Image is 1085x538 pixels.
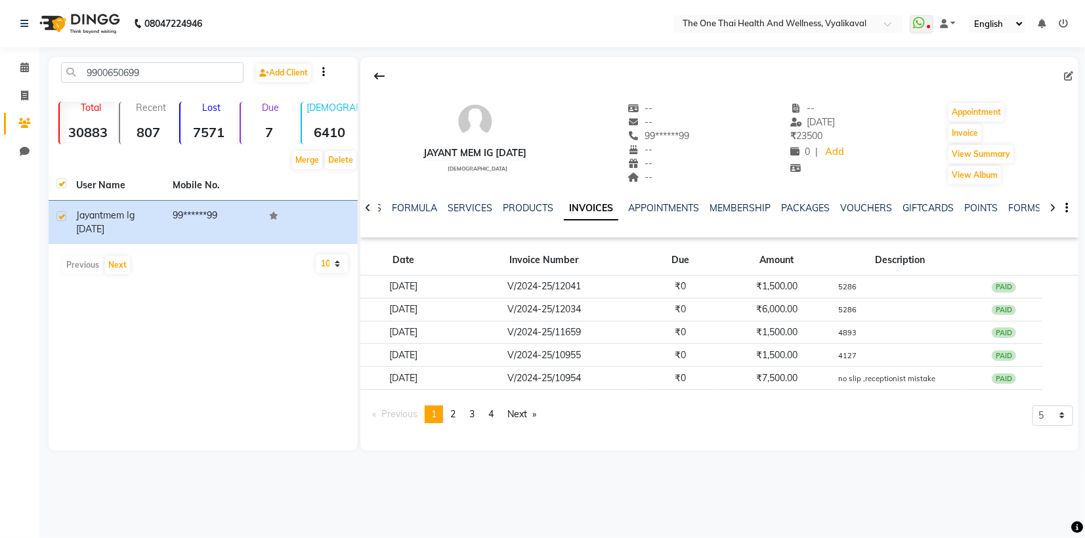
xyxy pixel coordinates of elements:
[446,321,642,344] td: V/2024-25/11659
[488,408,494,420] span: 4
[642,367,719,390] td: ₹0
[381,408,417,420] span: Previous
[446,276,642,299] td: V/2024-25/12041
[719,245,834,276] th: Amount
[144,5,202,42] b: 08047224946
[628,116,652,128] span: --
[839,328,857,337] small: 4893
[790,130,822,142] span: 23500
[256,64,311,82] a: Add Client
[446,367,642,390] td: V/2024-25/10954
[292,151,322,169] button: Merge
[307,102,358,114] p: [DEMOGRAPHIC_DATA]
[1009,202,1042,214] a: FORMS
[782,202,830,214] a: PACKAGES
[642,321,719,344] td: ₹0
[503,202,553,214] a: PRODUCTS
[719,298,834,321] td: ₹6,000.00
[628,102,652,114] span: --
[992,305,1017,316] div: PAID
[360,276,447,299] td: [DATE]
[629,202,700,214] a: APPOINTMENTS
[564,197,618,220] a: INVOICES
[903,202,954,214] a: GIFTCARDS
[642,344,719,367] td: ₹0
[642,276,719,299] td: ₹0
[823,143,846,161] a: Add
[628,144,652,155] span: --
[186,102,237,114] p: Lost
[834,245,966,276] th: Description
[992,350,1017,361] div: PAID
[325,151,356,169] button: Delete
[642,245,719,276] th: Due
[244,102,297,114] p: Due
[76,209,103,221] span: Jayant
[710,202,771,214] a: MEMBERSHIP
[642,298,719,321] td: ₹0
[839,282,857,291] small: 5286
[719,367,834,390] td: ₹7,500.00
[719,276,834,299] td: ₹1,500.00
[446,298,642,321] td: V/2024-25/12034
[450,408,456,420] span: 2
[446,344,642,367] td: V/2024-25/10955
[360,321,447,344] td: [DATE]
[65,102,116,114] p: Total
[60,124,116,140] strong: 30883
[992,282,1017,293] div: PAID
[181,124,237,140] strong: 7571
[839,351,857,360] small: 4127
[302,124,358,140] strong: 6410
[628,157,652,169] span: --
[815,145,818,159] span: |
[790,130,796,142] span: ₹
[76,209,135,235] span: mem ig [DATE]
[125,102,177,114] p: Recent
[719,344,834,367] td: ₹1,500.00
[448,202,492,214] a: SERVICES
[431,408,436,420] span: 1
[360,298,447,321] td: [DATE]
[839,374,936,383] small: no slip ,receptionist mistake
[841,202,893,214] a: VOUCHERS
[448,165,508,172] span: [DEMOGRAPHIC_DATA]
[948,103,1004,121] button: Appointment
[241,124,297,140] strong: 7
[790,116,836,128] span: [DATE]
[61,62,244,83] input: Search by Name/Mobile/Email/Code
[165,171,261,201] th: Mobile No.
[501,405,543,423] a: Next
[790,102,815,114] span: --
[360,245,447,276] th: Date
[948,145,1013,163] button: View Summary
[719,321,834,344] td: ₹1,500.00
[839,305,857,314] small: 5286
[948,166,1001,184] button: View Album
[424,146,527,160] div: Jayant mem ig [DATE]
[469,408,475,420] span: 3
[965,202,998,214] a: POINTS
[360,344,447,367] td: [DATE]
[456,102,495,141] img: avatar
[33,5,123,42] img: logo
[392,202,437,214] a: FORMULA
[68,171,165,201] th: User Name
[366,64,393,89] div: Back to Client
[446,245,642,276] th: Invoice Number
[992,373,1017,384] div: PAID
[105,256,130,274] button: Next
[366,405,543,423] nav: Pagination
[992,327,1017,338] div: PAID
[790,146,810,157] span: 0
[360,367,447,390] td: [DATE]
[120,124,177,140] strong: 807
[948,124,981,142] button: Invoice
[628,171,652,183] span: --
